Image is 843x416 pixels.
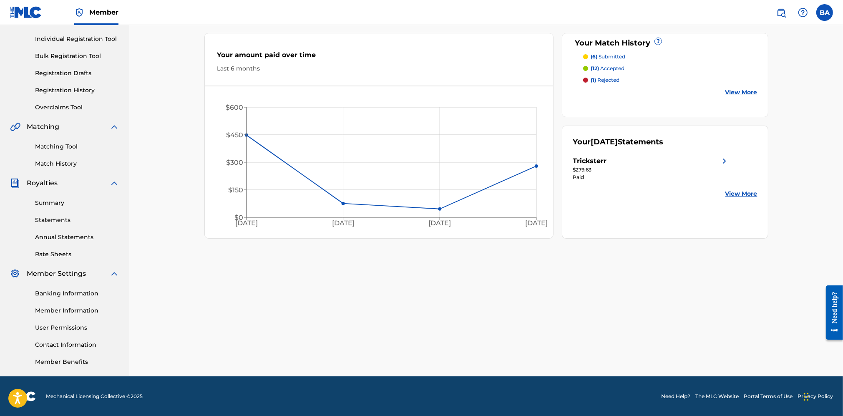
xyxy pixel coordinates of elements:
a: Statements [35,216,119,224]
img: right chevron icon [720,156,730,166]
a: The MLC Website [695,393,739,400]
span: (1) [591,77,596,83]
a: (6) submitted [583,53,757,61]
img: search [776,8,786,18]
a: Banking Information [35,289,119,298]
a: Summary [35,199,119,207]
a: Need Help? [661,393,690,400]
a: Portal Terms of Use [744,393,793,400]
div: User Menu [816,4,833,21]
div: Your Match History [573,38,757,49]
span: [DATE] [591,137,618,146]
img: expand [109,122,119,132]
p: submitted [591,53,625,61]
tspan: $450 [226,131,243,139]
img: Top Rightsholder [74,8,84,18]
a: View More [725,189,757,198]
img: expand [109,269,119,279]
p: accepted [591,65,624,72]
div: Drag [804,384,809,409]
span: Member [89,8,118,17]
div: Tricksterr [573,156,606,166]
a: Matching Tool [35,142,119,151]
span: Mechanical Licensing Collective © 2025 [46,393,143,400]
img: Royalties [10,178,20,188]
iframe: Resource Center [820,279,843,346]
iframe: Chat Widget [801,376,843,416]
span: (12) [591,65,599,71]
a: Member Benefits [35,358,119,366]
tspan: $600 [226,103,243,111]
a: Tricksterrright chevron icon$279.63Paid [573,156,730,181]
span: Matching [27,122,59,132]
a: Bulk Registration Tool [35,52,119,61]
img: logo [10,391,36,401]
img: help [798,8,808,18]
a: Public Search [773,4,790,21]
a: Overclaims Tool [35,103,119,112]
img: MLC Logo [10,6,42,18]
a: Privacy Policy [798,393,833,400]
div: Last 6 months [217,64,541,73]
a: Annual Statements [35,233,119,242]
a: (12) accepted [583,65,757,72]
a: User Permissions [35,323,119,332]
tspan: $0 [234,214,243,222]
div: $279.63 [573,166,730,174]
span: Member Settings [27,269,86,279]
a: Contact Information [35,340,119,349]
tspan: [DATE] [332,219,354,227]
a: (1) rejected [583,76,757,84]
a: Member Information [35,306,119,315]
div: Your Statements [573,136,663,148]
span: Royalties [27,178,58,188]
img: Matching [10,122,20,132]
a: Individual Registration Tool [35,35,119,43]
a: Registration History [35,86,119,95]
a: View More [725,88,757,97]
a: Match History [35,159,119,168]
p: rejected [591,76,619,84]
tspan: [DATE] [428,219,451,227]
div: Help [795,4,811,21]
div: Your amount paid over time [217,50,541,64]
span: ? [655,38,662,45]
img: Member Settings [10,269,20,279]
img: expand [109,178,119,188]
div: Paid [573,174,730,181]
a: Registration Drafts [35,69,119,78]
tspan: $150 [228,186,243,194]
span: (6) [591,53,597,60]
tspan: [DATE] [235,219,258,227]
a: Rate Sheets [35,250,119,259]
tspan: $300 [226,159,243,166]
tspan: [DATE] [525,219,548,227]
